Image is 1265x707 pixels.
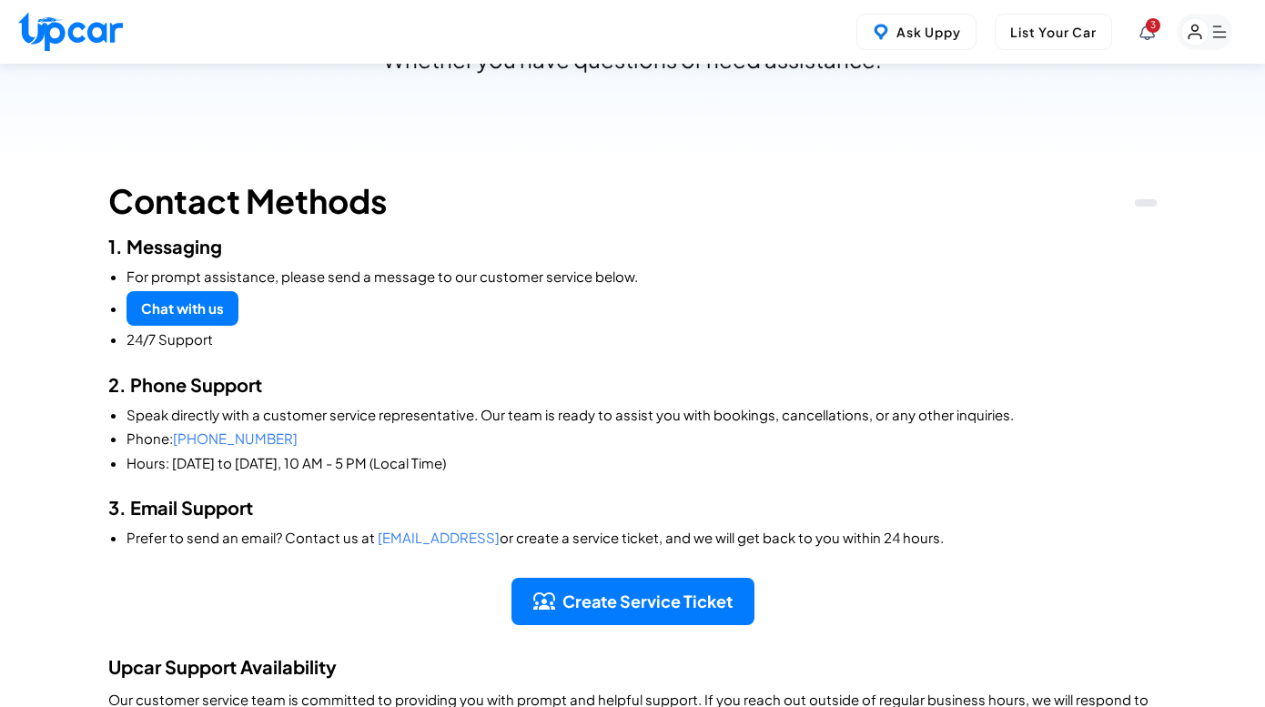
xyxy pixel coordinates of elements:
a: Chat with us [126,291,238,327]
h2: Upcar Support Availability [108,654,1157,680]
h2: 3. Email Support [108,495,1157,520]
button: Create Service Ticket [511,578,754,625]
div: View Notifications [1139,24,1155,40]
button: List Your Car [995,14,1112,50]
h2: 1. Messaging [108,234,1157,259]
span: [EMAIL_ADDRESS] [378,529,500,546]
li: Speak directly with a customer service representative. Our team is ready to assist you with booki... [126,405,1157,426]
span: You have new notifications [1146,18,1160,33]
li: 24/7 Support [126,329,1157,350]
li: For prompt assistance, please send a message to our customer service below. [126,267,1157,288]
h2: 2. Phone Support [108,372,1157,398]
span: [PHONE_NUMBER] [173,429,298,447]
li: Phone: [126,429,1157,449]
img: Uppy [872,23,890,41]
img: Upcar Logo [18,12,123,51]
li: Prefer to send an email? Contact us at or create a service ticket, and we will get back to you wi... [126,528,1157,549]
h1: Contact Methods [108,183,388,219]
button: Ask Uppy [856,14,977,50]
li: Hours: [DATE] to [DATE], 10 AM - 5 PM (Local Time) [126,453,1157,474]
